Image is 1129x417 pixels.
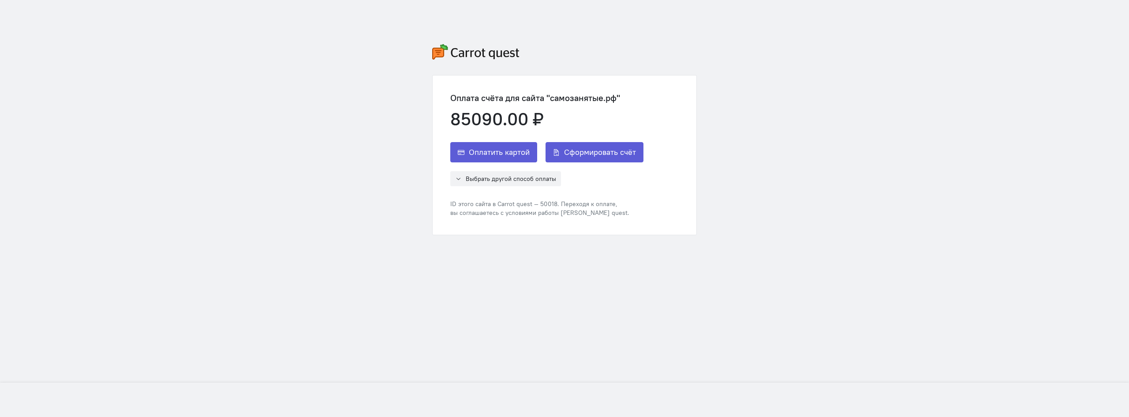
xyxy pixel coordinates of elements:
button: Оплатить картой [450,142,537,162]
div: 85090.00 ₽ [450,109,643,129]
img: carrot-quest-logo.svg [432,44,520,60]
button: Сформировать счёт [546,142,643,162]
span: Сформировать счёт [564,147,636,158]
span: Выбрать другой способ оплаты [466,175,556,183]
div: ID этого сайта в Carrot quest — 50018. Переходя к оплате, вы соглашаетесь с условиями работы [PER... [450,199,643,217]
span: Оплатить картой [469,147,530,158]
div: Оплата счёта для сайта "самозанятые․рф" [450,93,643,103]
button: Выбрать другой способ оплаты [450,171,561,186]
